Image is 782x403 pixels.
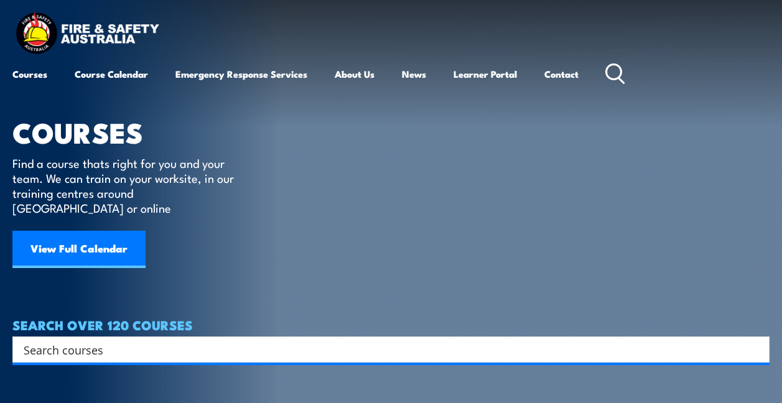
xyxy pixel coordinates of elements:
a: Learner Portal [454,59,517,89]
a: About Us [335,59,375,89]
a: News [402,59,426,89]
a: Courses [12,59,47,89]
a: View Full Calendar [12,231,146,268]
h1: COURSES [12,119,252,144]
button: Search magnifier button [748,341,765,358]
a: Contact [544,59,579,89]
p: Find a course thats right for you and your team. We can train on your worksite, in our training c... [12,155,240,215]
a: Course Calendar [75,59,148,89]
h4: SEARCH OVER 120 COURSES [12,318,770,331]
input: Search input [24,340,742,359]
a: Emergency Response Services [175,59,307,89]
form: Search form [26,341,745,358]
